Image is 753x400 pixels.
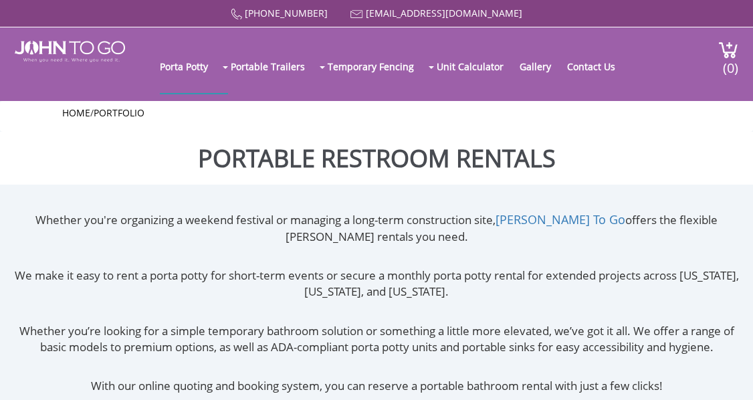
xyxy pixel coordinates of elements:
[520,39,564,93] a: Gallery
[328,39,427,93] a: Temporary Fencing
[496,211,625,227] a: [PERSON_NAME] To Go
[231,39,318,93] a: Portable Trailers
[567,39,629,93] a: Contact Us
[366,7,522,19] a: [EMAIL_ADDRESS][DOMAIN_NAME]
[7,323,746,356] p: Whether you’re looking for a simple temporary bathroom solution or something a little more elevat...
[7,378,746,394] p: With our online quoting and booking system, you can reserve a portable bathroom rental with just ...
[231,9,242,20] img: Call
[722,48,738,77] span: (0)
[350,10,363,19] img: Mail
[94,106,144,119] a: Portfolio
[62,106,90,119] a: Home
[7,268,746,300] p: We make it easy to rent a porta potty for short-term events or secure a monthly porta potty renta...
[437,39,517,93] a: Unit Calculator
[245,7,328,19] a: [PHONE_NUMBER]
[160,39,221,93] a: Porta Potty
[718,41,738,59] img: cart a
[700,346,753,400] button: Live Chat
[7,211,746,245] p: Whether you're organizing a weekend festival or managing a long-term construction site, offers th...
[15,41,125,62] img: JOHN to go
[62,106,691,120] ul: /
